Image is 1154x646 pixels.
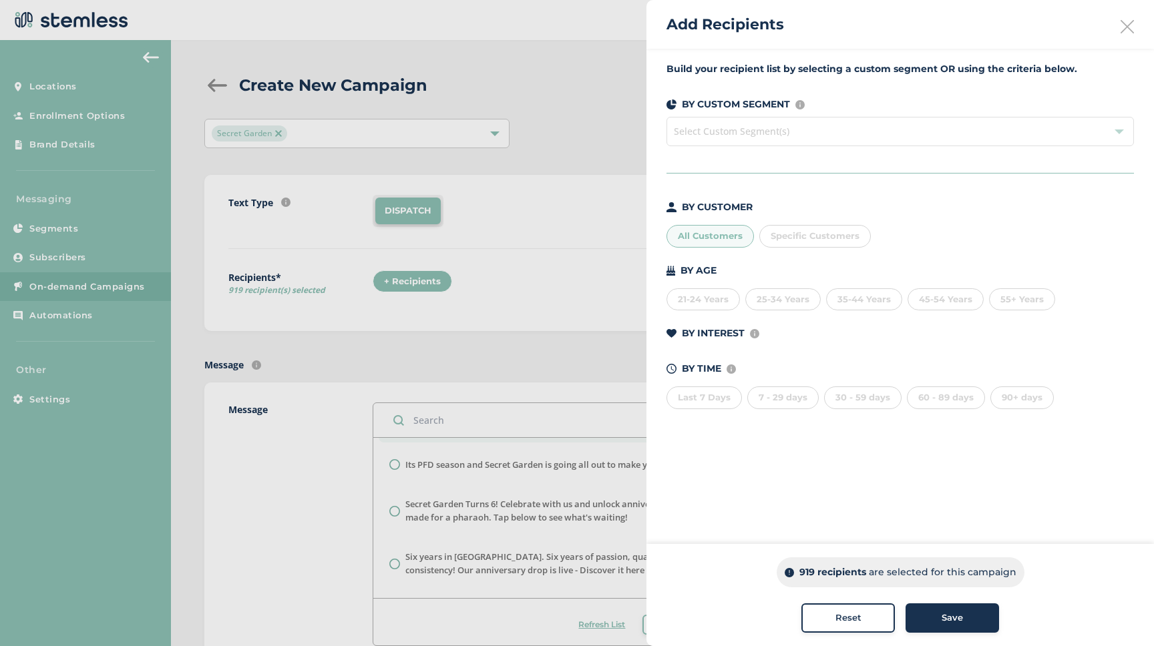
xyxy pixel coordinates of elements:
[666,386,742,409] div: Last 7 Days
[835,611,861,625] span: Reset
[771,230,859,241] span: Specific Customers
[682,200,753,214] p: BY CUSTOMER
[666,225,754,248] div: All Customers
[666,13,784,35] h2: Add Recipients
[666,202,677,212] img: icon-person-dark-ced50e5f.svg
[681,264,717,278] p: BY AGE
[666,62,1134,76] label: Build your recipient list by selecting a custom segment OR using the criteria below.
[942,611,963,625] span: Save
[666,329,677,338] img: icon-heart-dark-29e6356f.svg
[826,288,902,311] div: 35-44 Years
[869,565,1016,579] p: are selected for this campaign
[907,386,985,409] div: 60 - 89 days
[824,386,902,409] div: 30 - 59 days
[666,288,740,311] div: 21-24 Years
[666,364,677,374] img: icon-time-dark-e6b1183b.svg
[750,329,759,338] img: icon-info-236977d2.svg
[666,266,675,276] img: icon-cake-93b2a7b5.svg
[666,99,677,109] img: icon-segments-dark-074adb27.svg
[990,386,1054,409] div: 90+ days
[682,97,790,111] p: BY CUSTOM SEGMENT
[799,565,866,579] p: 919 recipients
[745,288,821,311] div: 25-34 Years
[801,603,895,633] button: Reset
[795,100,805,109] img: icon-info-236977d2.svg
[906,603,999,633] button: Save
[785,568,794,577] img: icon-info-dark-48f6c5f3.svg
[682,362,721,376] p: BY TIME
[747,386,819,409] div: 7 - 29 days
[908,288,984,311] div: 45-54 Years
[727,364,736,374] img: icon-info-236977d2.svg
[989,288,1055,311] div: 55+ Years
[1087,582,1154,646] iframe: Chat Widget
[682,326,745,340] p: BY INTEREST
